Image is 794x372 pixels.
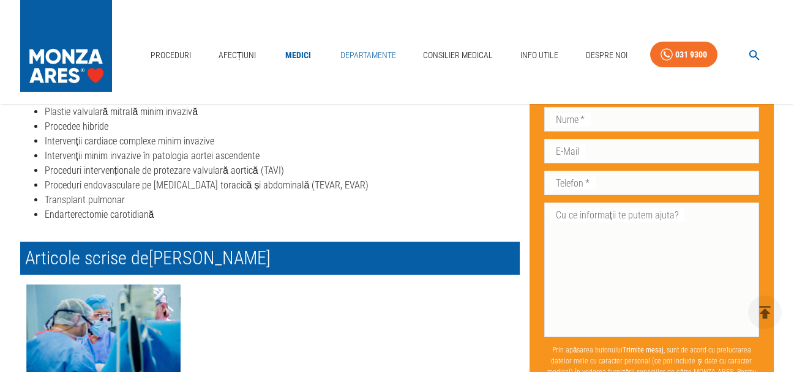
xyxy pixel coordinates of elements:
[279,43,318,68] a: Medici
[146,43,196,68] a: Proceduri
[515,43,563,68] a: Info Utile
[45,119,520,134] li: Procedee hibride
[581,43,632,68] a: Despre Noi
[45,149,520,163] li: Intervenții minim invazive în patologia aortei ascendente
[45,207,520,222] li: Endarterectomie carotidiană
[20,242,520,275] h2: Articole scrise de [PERSON_NAME]
[650,42,717,68] a: 031 9300
[748,296,782,329] button: delete
[418,43,498,68] a: Consilier Medical
[45,193,520,207] li: Transplant pulmonar
[623,345,664,354] b: Trimite mesaj
[45,178,520,193] li: Proceduri endovasculare pe [MEDICAL_DATA] toracică și abdominală (TEVAR, EVAR)
[45,105,520,119] li: Plastie valvulară mitrală minim invazivă
[45,134,520,149] li: Intervenții cardiace complexe minim invazive
[45,163,520,178] li: Proceduri intervenționale de protezare valvulară aortică (TAVI)
[214,43,261,68] a: Afecțiuni
[335,43,401,68] a: Departamente
[675,47,707,62] div: 031 9300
